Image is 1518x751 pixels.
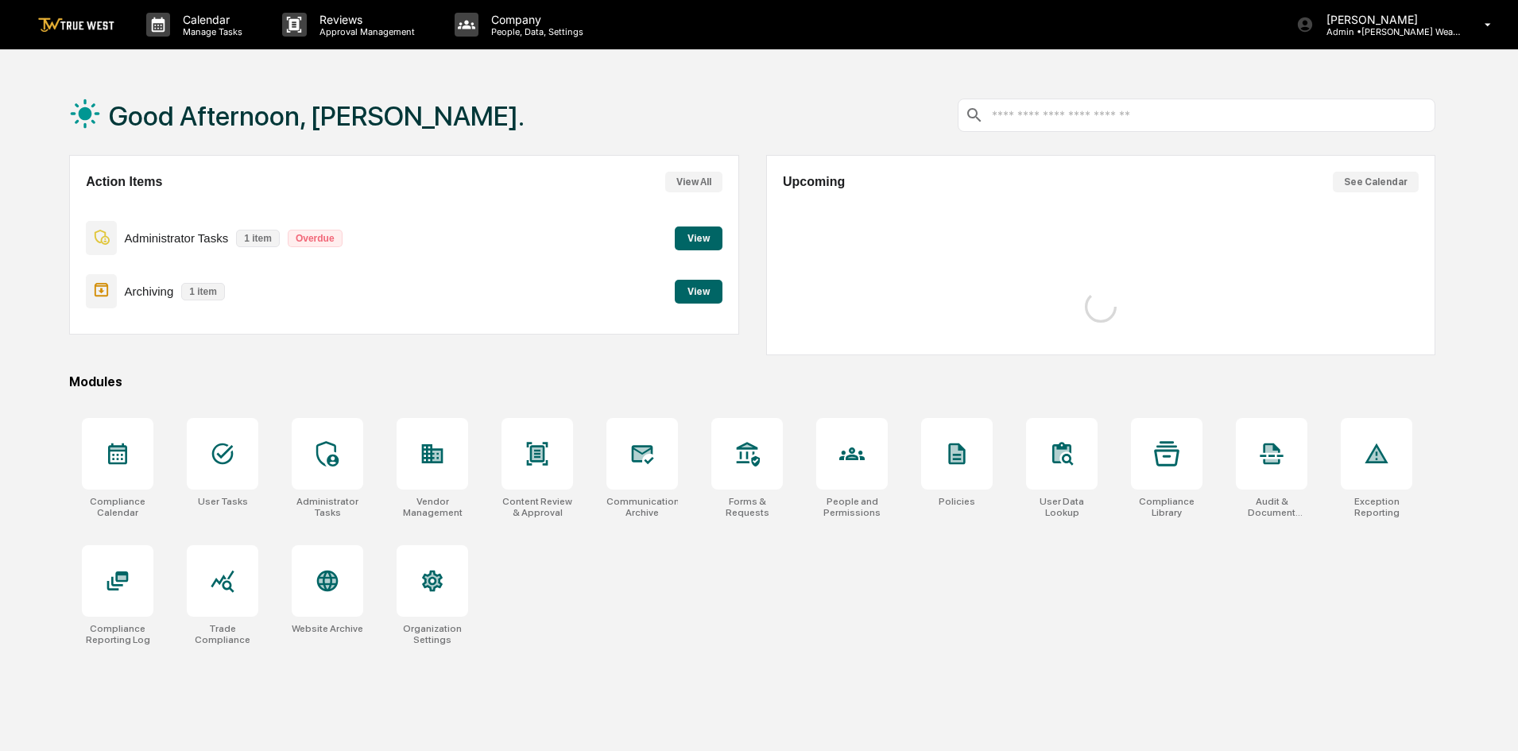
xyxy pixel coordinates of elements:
div: People and Permissions [816,496,888,518]
div: Communications Archive [606,496,678,518]
p: 1 item [236,230,280,247]
p: Company [478,13,591,26]
div: User Tasks [198,496,248,507]
p: Calendar [170,13,250,26]
div: Administrator Tasks [292,496,363,518]
p: Administrator Tasks [125,231,229,245]
p: [PERSON_NAME] [1314,13,1462,26]
button: View [675,280,722,304]
div: Vendor Management [397,496,468,518]
div: Organization Settings [397,623,468,645]
button: See Calendar [1333,172,1419,192]
img: logo [38,17,114,33]
h2: Action Items [86,175,162,189]
div: Website Archive [292,623,363,634]
p: 1 item [181,283,225,300]
div: Modules [69,374,1435,389]
p: Reviews [307,13,423,26]
div: Compliance Calendar [82,496,153,518]
p: Approval Management [307,26,423,37]
p: Manage Tasks [170,26,250,37]
div: Compliance Reporting Log [82,623,153,645]
h2: Upcoming [783,175,845,189]
a: View [675,230,722,245]
div: Compliance Library [1131,496,1202,518]
p: Overdue [288,230,343,247]
a: View [675,283,722,298]
div: Policies [939,496,975,507]
div: Audit & Document Logs [1236,496,1307,518]
div: Exception Reporting [1341,496,1412,518]
p: Admin • [PERSON_NAME] Wealth Management [1314,26,1462,37]
button: View [675,226,722,250]
button: View All [665,172,722,192]
div: Forms & Requests [711,496,783,518]
p: People, Data, Settings [478,26,591,37]
div: Content Review & Approval [501,496,573,518]
div: User Data Lookup [1026,496,1098,518]
p: Archiving [125,285,174,298]
h1: Good Afternoon, [PERSON_NAME]. [109,100,525,132]
div: Trade Compliance [187,623,258,645]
